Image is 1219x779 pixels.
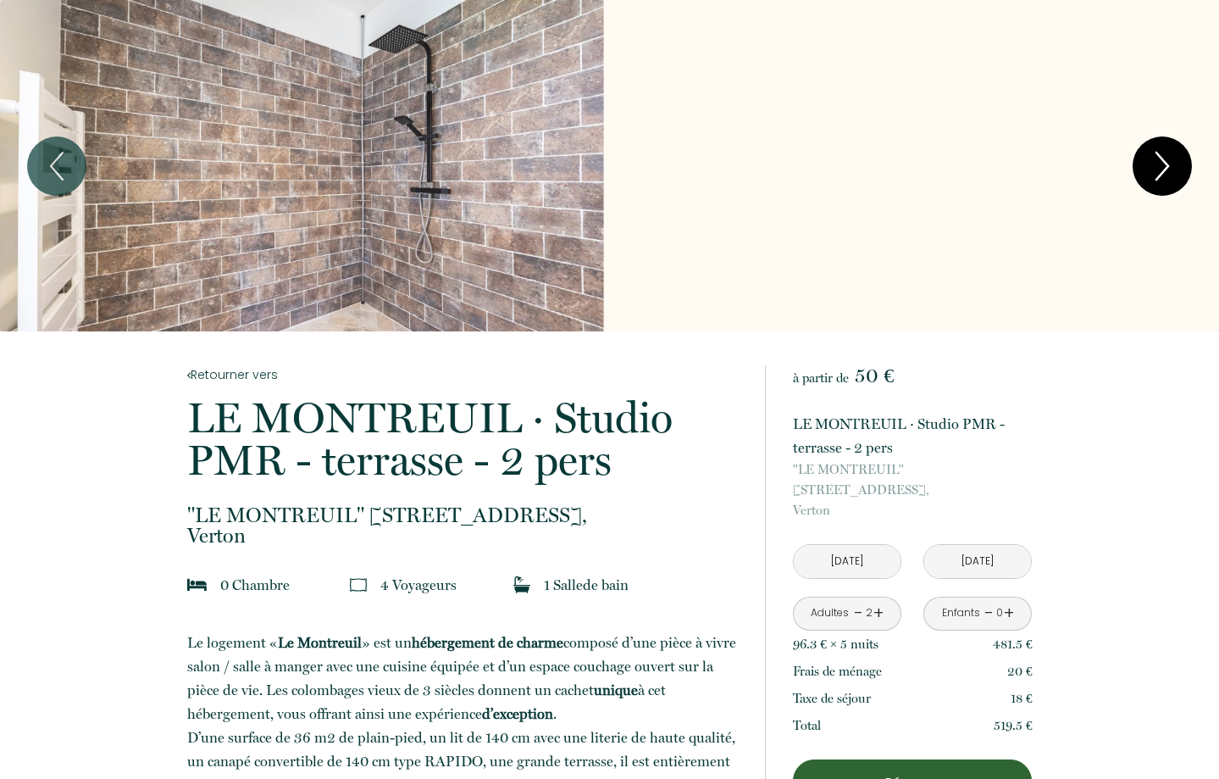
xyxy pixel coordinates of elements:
[350,576,367,593] img: guests
[1004,600,1014,626] a: +
[793,459,1032,500] span: "LE MONTREUIL" [STREET_ADDRESS],
[994,715,1033,736] p: 519.5 €
[793,661,882,682] p: Frais de ménage
[984,600,994,626] a: -
[412,634,563,651] strong: hébergement de charme
[873,637,878,652] span: s
[544,573,629,597] p: 1 Salle de bain
[187,365,743,384] a: Retourner vers
[594,682,638,698] strong: unique
[187,397,743,481] p: LE MONTREUIL · Studio PMR - terrasse - 2 pers
[793,370,849,386] span: à partir de
[220,573,290,597] p: 0 Chambre
[873,600,884,626] a: +
[278,634,362,651] strong: Le Montreuil
[995,605,1004,621] div: 0
[27,136,86,196] button: Previous
[865,605,873,621] div: 2
[187,505,743,546] p: Verton
[380,573,457,597] p: 4 Voyageur
[794,545,900,578] input: Arrivée
[793,715,821,736] p: Total
[855,364,894,387] span: 50 €
[793,412,1032,459] p: LE MONTREUIL · Studio PMR - terrasse - 2 pers
[187,505,743,526] span: "LE MONTREUIL" [STREET_ADDRESS],
[793,688,871,709] p: Taxe de séjour
[793,634,878,654] p: 96.3 € × 5 nuit
[1011,688,1033,709] p: 18 €
[854,600,863,626] a: -
[1133,136,1192,196] button: Next
[1007,661,1033,682] p: 20 €
[942,605,980,621] div: Enfants
[924,545,1031,578] input: Départ
[482,705,553,722] strong: d’exception
[451,576,457,593] span: s
[993,634,1033,654] p: 481.5 €
[811,605,849,621] div: Adultes
[793,459,1032,520] p: Verton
